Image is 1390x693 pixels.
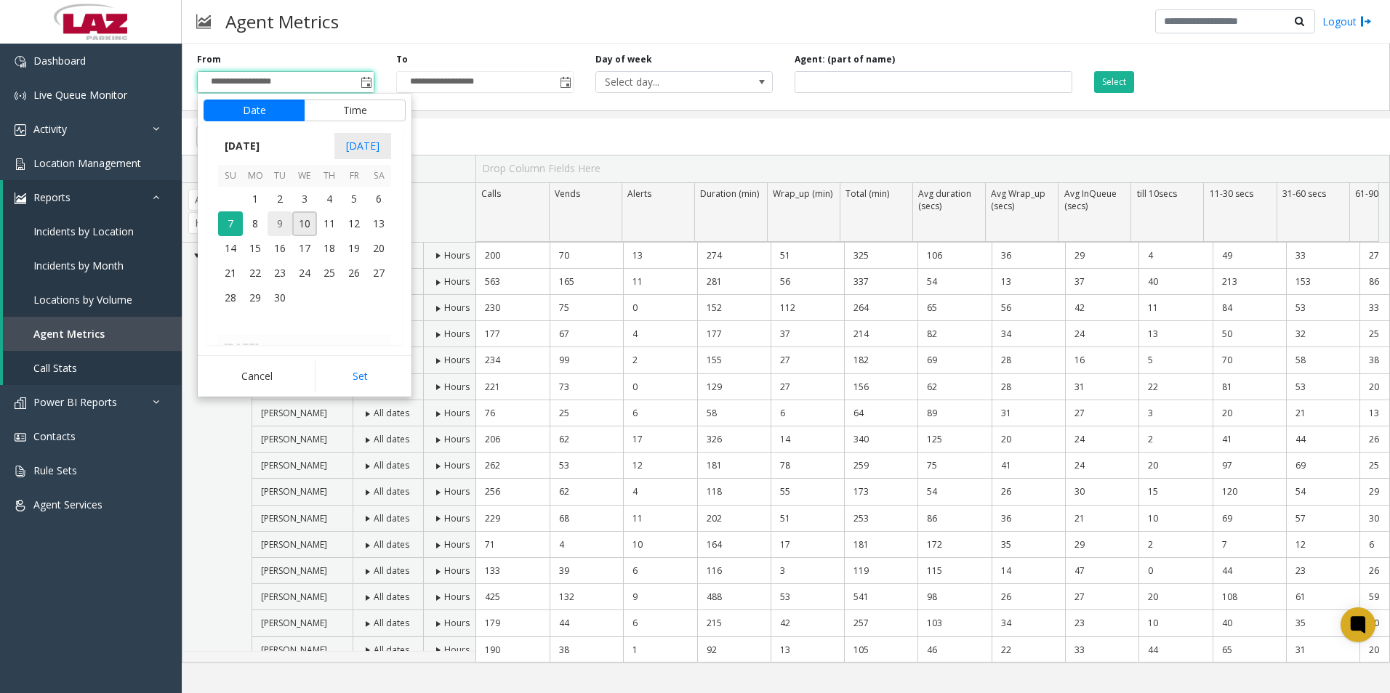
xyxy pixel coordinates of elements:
td: 76 [476,400,550,426]
td: 53 [1286,374,1359,400]
img: logout [1360,14,1372,29]
span: 28 [218,285,243,310]
td: 16 [1065,347,1138,373]
td: 221 [476,374,550,400]
span: 6 [366,187,391,211]
span: Hours [444,301,470,314]
button: Select [1094,71,1134,93]
td: Thursday, September 18, 2025 [317,236,342,261]
td: 256 [476,479,550,505]
span: 14 [218,236,243,261]
span: Incidents by Location [33,224,134,238]
td: 4 [623,321,696,347]
span: 18 [317,236,342,261]
span: till 10secs [1137,187,1177,200]
button: Export to PDF [196,126,288,147]
a: Locations by Volume [3,283,182,317]
td: 33 [1286,243,1359,269]
span: 26 [342,261,366,285]
td: 24 [1065,426,1138,453]
td: 4 [1138,243,1212,269]
td: Saturday, September 20, 2025 [366,236,391,261]
td: 40 [1138,269,1212,295]
a: Agent Metrics [3,317,182,351]
span: 23 [268,261,292,285]
td: 152 [697,295,771,321]
td: 213 [1213,269,1286,295]
td: 68 [550,506,623,532]
td: Sunday, September 21, 2025 [218,261,243,285]
td: 50 [1213,321,1286,347]
th: We [292,165,317,187]
span: 20 [366,236,391,261]
td: Saturday, September 27, 2025 [366,261,391,285]
td: 53 [1286,295,1359,321]
td: 164 [697,532,771,558]
button: Cancel [204,360,310,392]
td: 36 [992,243,1065,269]
td: Monday, September 29, 2025 [243,285,268,310]
label: Day of week [595,53,652,66]
td: 24 [1065,453,1138,479]
td: 563 [476,269,550,295]
span: Activity [33,122,67,136]
img: 'icon' [15,124,26,136]
td: 86 [917,506,991,532]
td: 70 [550,243,623,269]
td: 230 [476,295,550,321]
td: 274 [697,243,771,269]
td: 11 [623,506,696,532]
td: 153 [1286,269,1359,295]
td: 13 [623,243,696,269]
span: 1 [243,187,268,211]
span: Hours [444,275,470,288]
span: Duration (min) [700,187,759,200]
td: 206 [476,426,550,453]
td: Tuesday, September 2, 2025 [268,187,292,211]
td: 264 [844,295,917,321]
td: 97 [1213,453,1286,479]
td: 182 [844,347,917,373]
span: Hours [444,459,470,471]
td: 6 [771,400,844,426]
td: 22 [1138,374,1212,400]
span: Drop Column Fields Here [482,161,600,175]
td: Monday, September 22, 2025 [243,261,268,285]
td: Monday, September 15, 2025 [243,236,268,261]
td: 28 [992,374,1065,400]
td: 173 [844,479,917,505]
td: 27 [771,347,844,373]
td: Wednesday, September 17, 2025 [292,236,317,261]
td: 11 [623,269,696,295]
td: 0 [623,374,696,400]
span: [PERSON_NAME] [261,433,327,445]
span: 17 [292,236,317,261]
span: [PERSON_NAME] [261,512,327,524]
td: 337 [844,269,917,295]
td: 32 [1286,321,1359,347]
td: 20 [1138,453,1212,479]
span: Hour [188,212,254,234]
td: Friday, September 19, 2025 [342,236,366,261]
td: Wednesday, September 3, 2025 [292,187,317,211]
span: All dates [374,538,409,551]
span: 21 [218,261,243,285]
td: Friday, September 12, 2025 [342,211,366,236]
span: Hours [444,433,470,445]
td: 57 [1286,506,1359,532]
td: 2 [623,347,696,373]
span: All dates [374,433,409,445]
th: Tu [268,165,292,187]
span: 4 [317,187,342,211]
span: 7 [218,211,243,236]
td: 78 [771,453,844,479]
span: 15 [243,236,268,261]
td: 51 [771,506,844,532]
td: 27 [1065,400,1138,426]
span: Hours [444,249,470,262]
img: 'icon' [15,192,26,204]
span: All dates [374,512,409,524]
td: Sunday, September 14, 2025 [218,236,243,261]
td: 12 [1286,532,1359,558]
td: 2 [1138,532,1212,558]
